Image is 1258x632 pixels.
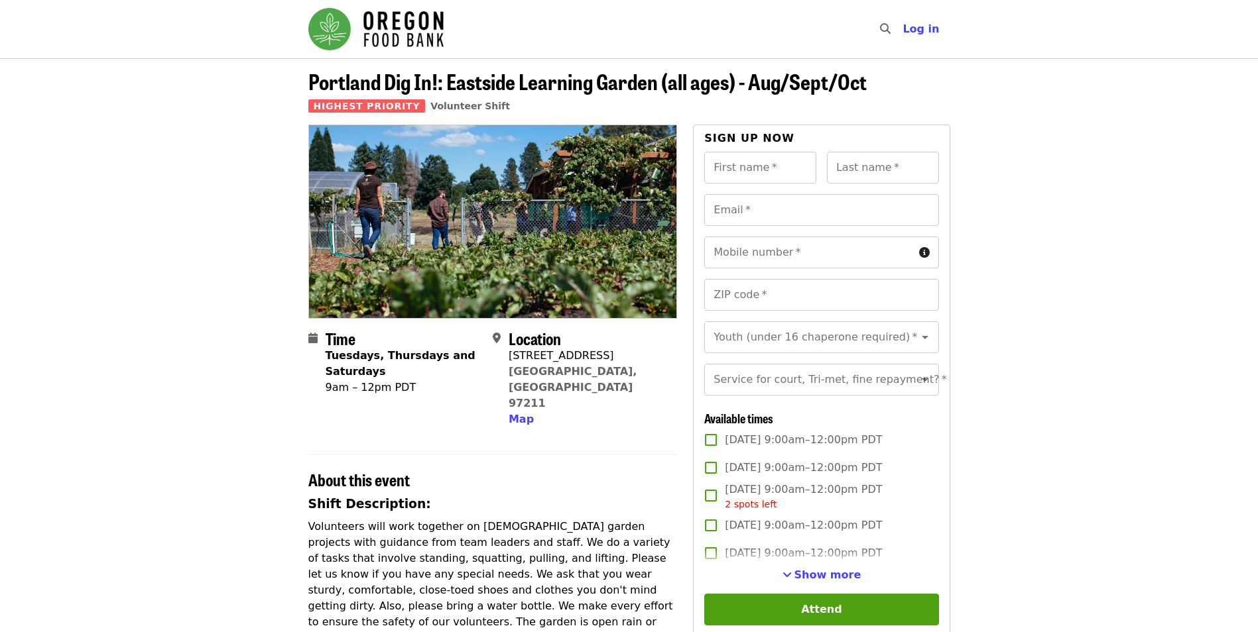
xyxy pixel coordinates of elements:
span: Log in [903,23,939,35]
span: Location [509,327,561,350]
button: Attend [704,594,938,625]
button: See more timeslots [783,567,861,583]
input: Last name [827,152,939,184]
img: Portland Dig In!: Eastside Learning Garden (all ages) - Aug/Sept/Oct organized by Oregon Food Bank [309,125,677,317]
a: [GEOGRAPHIC_DATA], [GEOGRAPHIC_DATA] 97211 [509,365,637,409]
span: [DATE] 9:00am–12:00pm PDT [725,432,882,448]
span: About this event [308,468,410,491]
input: Mobile number [704,237,913,268]
button: Log in [892,16,950,42]
span: [DATE] 9:00am–12:00pm PDT [725,517,882,533]
strong: Tuesdays, Thursdays and Saturdays [326,349,475,378]
div: 9am – 12pm PDT [326,380,482,395]
span: Time [326,327,355,350]
img: Oregon Food Bank - Home [308,8,444,50]
span: [DATE] 9:00am–12:00pm PDT [725,460,882,476]
a: Volunteer Shift [430,101,510,111]
span: [DATE] 9:00am–12:00pm PDT [725,482,882,511]
button: Map [509,411,534,427]
button: Open [916,328,934,346]
input: Email [704,194,938,226]
input: ZIP code [704,279,938,311]
span: Sign up now [704,132,794,144]
i: calendar icon [308,332,318,344]
input: Search [899,13,909,45]
span: Highest Priority [308,99,426,113]
span: Available times [704,409,773,427]
i: map-marker-alt icon [493,332,501,344]
i: circle-info icon [919,246,930,259]
span: [DATE] 9:00am–12:00pm PDT [725,545,882,561]
button: Open [916,370,934,389]
input: First name [704,152,816,184]
i: search icon [880,23,891,35]
span: 2 spots left [725,499,777,509]
div: [STREET_ADDRESS] [509,348,666,364]
strong: Shift Description: [308,497,431,511]
span: Portland Dig In!: Eastside Learning Garden (all ages) - Aug/Sept/Oct [308,66,867,97]
span: Map [509,413,534,425]
span: Show more [794,568,861,581]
